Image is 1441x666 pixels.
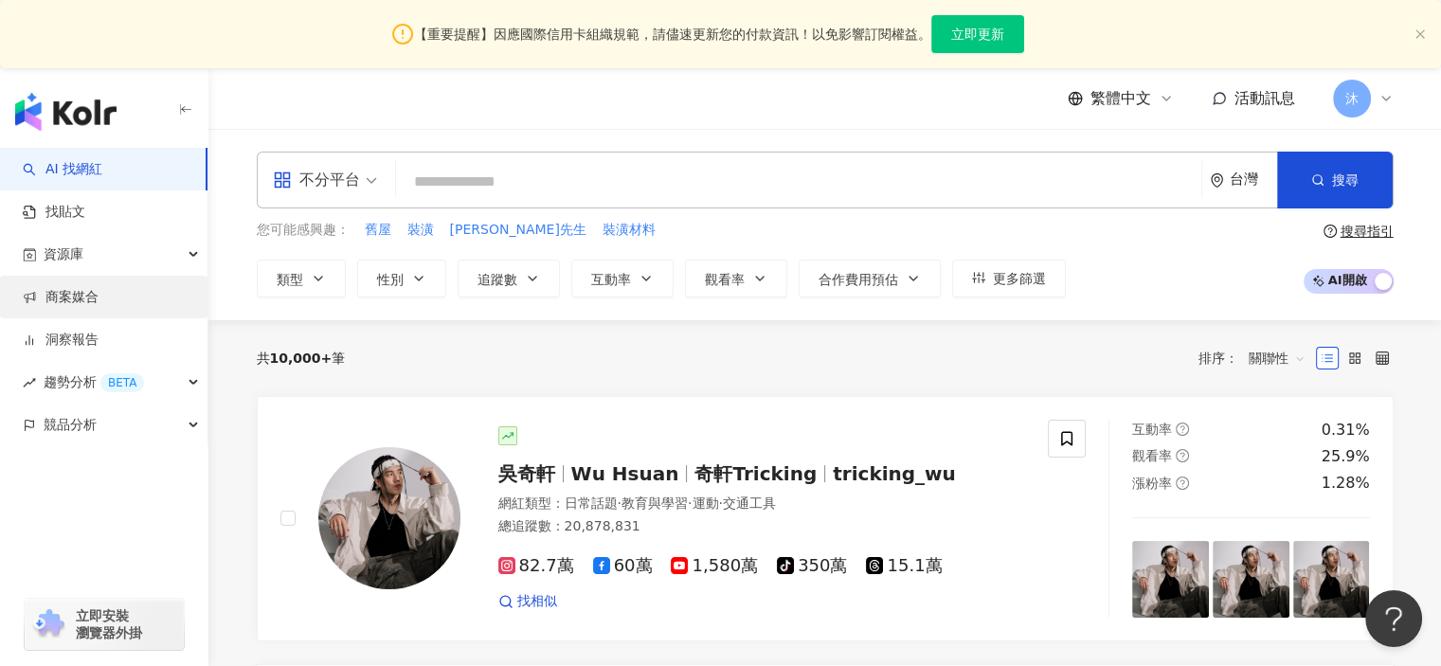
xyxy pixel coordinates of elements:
[23,160,102,179] a: searchAI 找網紅
[498,556,574,576] span: 82.7萬
[1414,28,1426,40] span: close
[30,609,67,639] img: chrome extension
[1230,171,1277,188] div: 台灣
[100,373,144,392] div: BETA
[1132,422,1172,437] span: 互動率
[685,260,787,297] button: 觀看率
[671,556,758,576] span: 1,580萬
[1176,423,1189,436] span: question-circle
[498,592,557,611] a: 找相似
[1132,448,1172,463] span: 觀看率
[1210,173,1224,188] span: environment
[25,599,184,650] a: chrome extension立即安裝 瀏覽器外掛
[23,288,99,307] a: 商案媒合
[1322,420,1370,441] div: 0.31%
[406,220,435,241] button: 裝潢
[498,462,555,485] span: 吳奇軒
[1332,172,1359,188] span: 搜尋
[257,396,1394,641] a: KOL Avatar吳奇軒Wu Hsuan奇軒Trickingtricking_wu網紅類型：日常話題·教育與學習·運動·交通工具總追蹤數：20,878,83182.7萬60萬1,580萬350...
[694,462,817,485] span: 奇軒Tricking
[866,556,942,576] span: 15.1萬
[571,462,679,485] span: Wu Hsuan
[1132,476,1172,491] span: 漲粉率
[450,221,586,240] span: [PERSON_NAME]先生
[277,272,303,287] span: 類型
[718,495,722,511] span: ·
[318,447,460,589] img: KOL Avatar
[1176,477,1189,490] span: question-circle
[1341,224,1394,239] div: 搜尋指引
[1213,541,1289,618] img: post-image
[1234,89,1295,107] span: 活動訊息
[692,495,718,511] span: 運動
[257,221,350,240] span: 您可能感興趣：
[23,203,85,222] a: 找貼文
[273,165,360,195] div: 不分平台
[23,376,36,389] span: rise
[1324,225,1337,238] span: question-circle
[1345,88,1359,109] span: 沐
[833,462,956,485] span: tricking_wu
[364,220,392,241] button: 舊屋
[498,517,1026,536] div: 總追蹤數 ： 20,878,831
[591,272,631,287] span: 互動率
[365,221,391,240] span: 舊屋
[1322,446,1370,467] div: 25.9%
[618,495,621,511] span: ·
[270,351,333,366] span: 10,000+
[621,495,688,511] span: 教育與學習
[819,272,898,287] span: 合作費用預估
[257,260,346,297] button: 類型
[357,260,446,297] button: 性別
[593,556,653,576] span: 60萬
[603,221,656,240] span: 裝潢材料
[1293,541,1370,618] img: post-image
[777,556,847,576] span: 350萬
[723,495,776,511] span: 交通工具
[571,260,674,297] button: 互動率
[273,171,292,189] span: appstore
[449,220,587,241] button: [PERSON_NAME]先生
[1414,28,1426,41] button: close
[458,260,560,297] button: 追蹤數
[44,233,83,276] span: 資源庫
[565,495,618,511] span: 日常話題
[952,260,1066,297] button: 更多篩選
[377,272,404,287] span: 性別
[1132,541,1209,618] img: post-image
[1176,449,1189,462] span: question-circle
[15,93,117,131] img: logo
[705,272,745,287] span: 觀看率
[23,331,99,350] a: 洞察報告
[1277,152,1393,208] button: 搜尋
[993,271,1046,286] span: 更多篩選
[1322,473,1370,494] div: 1.28%
[1198,343,1316,373] div: 排序：
[951,27,1004,42] span: 立即更新
[44,404,97,446] span: 競品分析
[44,361,144,404] span: 趨勢分析
[799,260,941,297] button: 合作費用預估
[1090,88,1151,109] span: 繁體中文
[76,607,142,641] span: 立即安裝 瀏覽器外掛
[498,495,1026,513] div: 網紅類型 ：
[931,15,1024,53] button: 立即更新
[1249,343,1306,373] span: 關聯性
[602,220,657,241] button: 裝潢材料
[407,221,434,240] span: 裝潢
[414,24,931,45] span: 【重要提醒】因應國際信用卡組織規範，請儘速更新您的付款資訊！以免影響訂閱權益。
[257,351,346,366] div: 共 筆
[1365,590,1422,647] iframe: Help Scout Beacon - Open
[688,495,692,511] span: ·
[517,592,557,611] span: 找相似
[477,272,517,287] span: 追蹤數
